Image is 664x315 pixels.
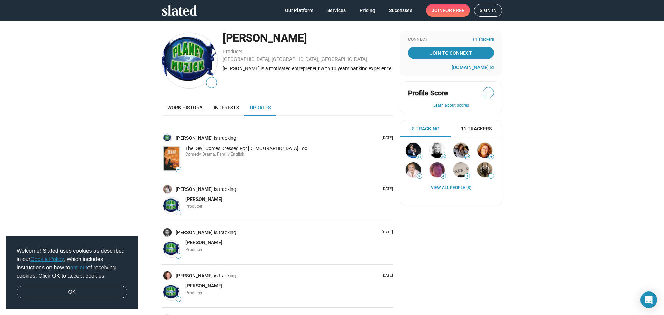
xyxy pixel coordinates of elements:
span: Producer [185,247,202,252]
a: Sign in [474,4,502,17]
img: Odette Blanch [430,162,445,177]
span: Join [432,4,464,17]
span: [DOMAIN_NAME] [452,65,489,70]
img: Heather Hale [477,143,492,158]
span: 39 [441,155,446,159]
span: Our Platform [285,4,313,17]
span: Producer [185,290,202,295]
img: Cole Taylor [453,143,469,158]
img: Michael Berry [477,162,492,177]
span: Services [327,4,346,17]
span: Profile Score [408,89,448,98]
span: 9 [489,155,494,159]
img: Tiffany P Sturdivant [163,284,180,300]
span: 9 [417,174,422,178]
span: Sign in [480,4,497,16]
span: — [483,89,494,98]
a: Work history [162,99,208,116]
span: Join To Connect [409,47,492,59]
p: [DATE] [379,230,393,235]
span: Pricing [360,4,375,17]
span: 11 Trackers [472,37,494,43]
a: Services [322,4,351,17]
div: [PERSON_NAME] [223,31,393,46]
img: P.V. Thomas [453,162,469,177]
span: 4 [441,174,446,178]
a: [PERSON_NAME] [176,186,214,193]
span: — [176,297,181,301]
span: The Devil Comes Dressed For [DEMOGRAPHIC_DATA] Too [185,146,307,151]
img: Tiffany P Sturdivant [162,33,217,88]
a: opt-out [70,265,87,270]
a: [PERSON_NAME] [176,229,214,236]
img: Shelly Bancroft [430,143,445,158]
span: — [176,254,181,258]
span: — [176,168,181,172]
img: Tiffany P Sturdivant [163,134,172,142]
a: [PERSON_NAME] [185,282,222,289]
span: 11 Trackers [461,126,492,132]
span: Comedy, Drama, Family [185,152,230,157]
div: Open Intercom Messenger [640,291,657,308]
div: cookieconsent [6,236,138,310]
img: Nick Kretz [163,228,172,237]
span: 41 [417,155,422,159]
a: View all People (8) [431,185,471,191]
img: Bryan Dodds [163,271,172,280]
img: Stephan Paternot [406,143,421,158]
a: Successes [384,4,418,17]
span: 8 Tracking [412,126,440,132]
span: is tracking [214,229,238,236]
a: [PERSON_NAME] [176,135,214,141]
span: English [231,152,245,157]
img: Tiffany P Sturdivant [163,197,180,214]
span: Producer [185,204,202,209]
span: 1 [465,174,470,178]
p: [DATE] [379,273,393,278]
a: Our Platform [279,4,319,17]
div: [PERSON_NAME] is a motivated entrepreneur with 10 years banking experience. [223,65,393,72]
span: [PERSON_NAME] [185,196,222,202]
button: Learn about scores [408,103,494,109]
span: [PERSON_NAME] [185,283,222,288]
span: — [206,78,217,87]
span: is tracking [214,272,238,279]
span: — [176,211,181,215]
span: — [489,174,494,178]
span: Interests [214,105,239,110]
span: 36 [465,155,470,159]
span: is tracking [214,135,238,141]
a: Join To Connect [408,47,494,59]
div: Connect [408,37,494,43]
a: Pricing [354,4,381,17]
a: [PERSON_NAME] [185,196,222,203]
a: Producer [223,49,242,54]
span: Work history [167,105,203,110]
a: [PERSON_NAME] [185,239,222,246]
a: Updates [245,99,276,116]
a: dismiss cookie message [17,286,127,299]
a: [GEOGRAPHIC_DATA], [GEOGRAPHIC_DATA], [GEOGRAPHIC_DATA] [223,56,367,62]
span: is tracking [214,186,238,193]
p: [DATE] [379,136,393,141]
span: Welcome! Slated uses cookies as described in our , which includes instructions on how to of recei... [17,247,127,280]
a: Cookie Policy [30,256,64,262]
img: Anne Gentry [406,162,421,177]
span: Updates [250,105,271,110]
span: | [230,152,231,157]
img: The Devil Comes Dressed For Church Too [163,146,180,171]
mat-icon: open_in_new [490,65,494,70]
span: Successes [389,4,412,17]
a: Interests [208,99,245,116]
a: [DOMAIN_NAME] [452,65,494,70]
span: for free [443,4,464,17]
img: Chad Conley [163,185,172,193]
p: [DATE] [379,187,393,192]
a: Joinfor free [426,4,470,17]
a: [PERSON_NAME] [176,272,214,279]
span: [PERSON_NAME] [185,240,222,245]
img: Tiffany P Sturdivant [163,241,180,257]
